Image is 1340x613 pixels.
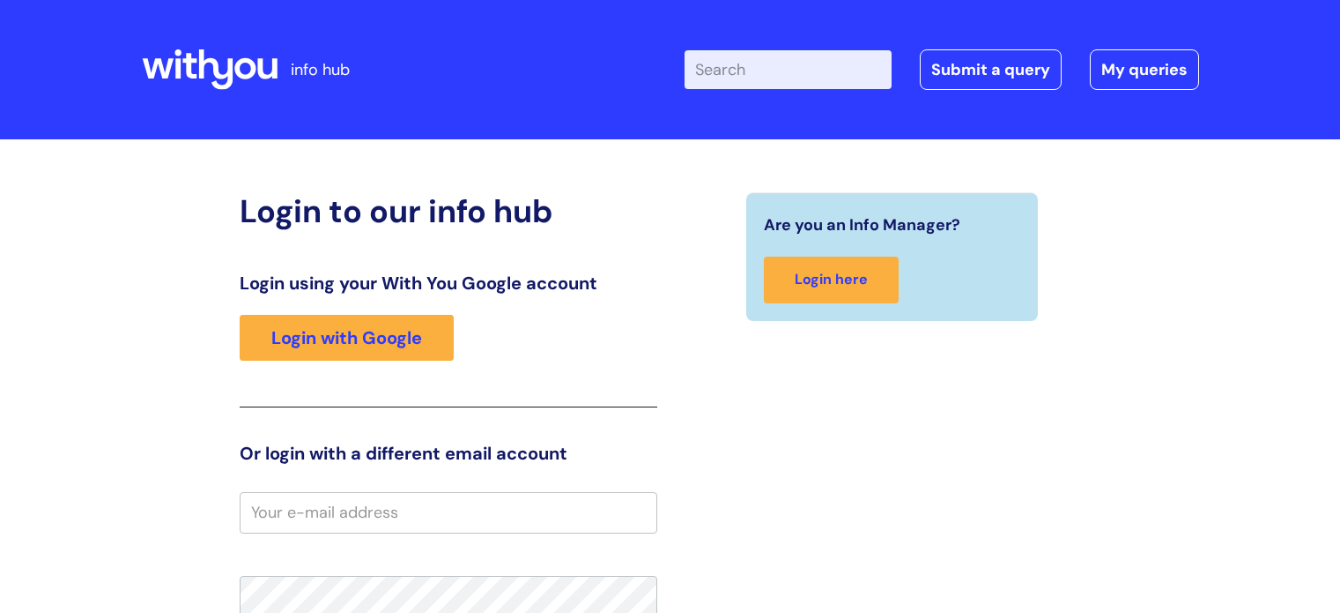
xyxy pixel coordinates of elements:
[920,49,1062,90] a: Submit a query
[240,443,657,464] h3: Or login with a different email account
[685,50,892,89] input: Search
[291,56,350,84] p: info hub
[240,273,657,294] h3: Login using your With You Google account
[764,257,899,303] a: Login here
[240,192,657,230] h2: Login to our info hub
[764,211,960,239] span: Are you an Info Manager?
[240,492,657,533] input: Your e-mail address
[1090,49,1199,90] a: My queries
[240,315,454,361] a: Login with Google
